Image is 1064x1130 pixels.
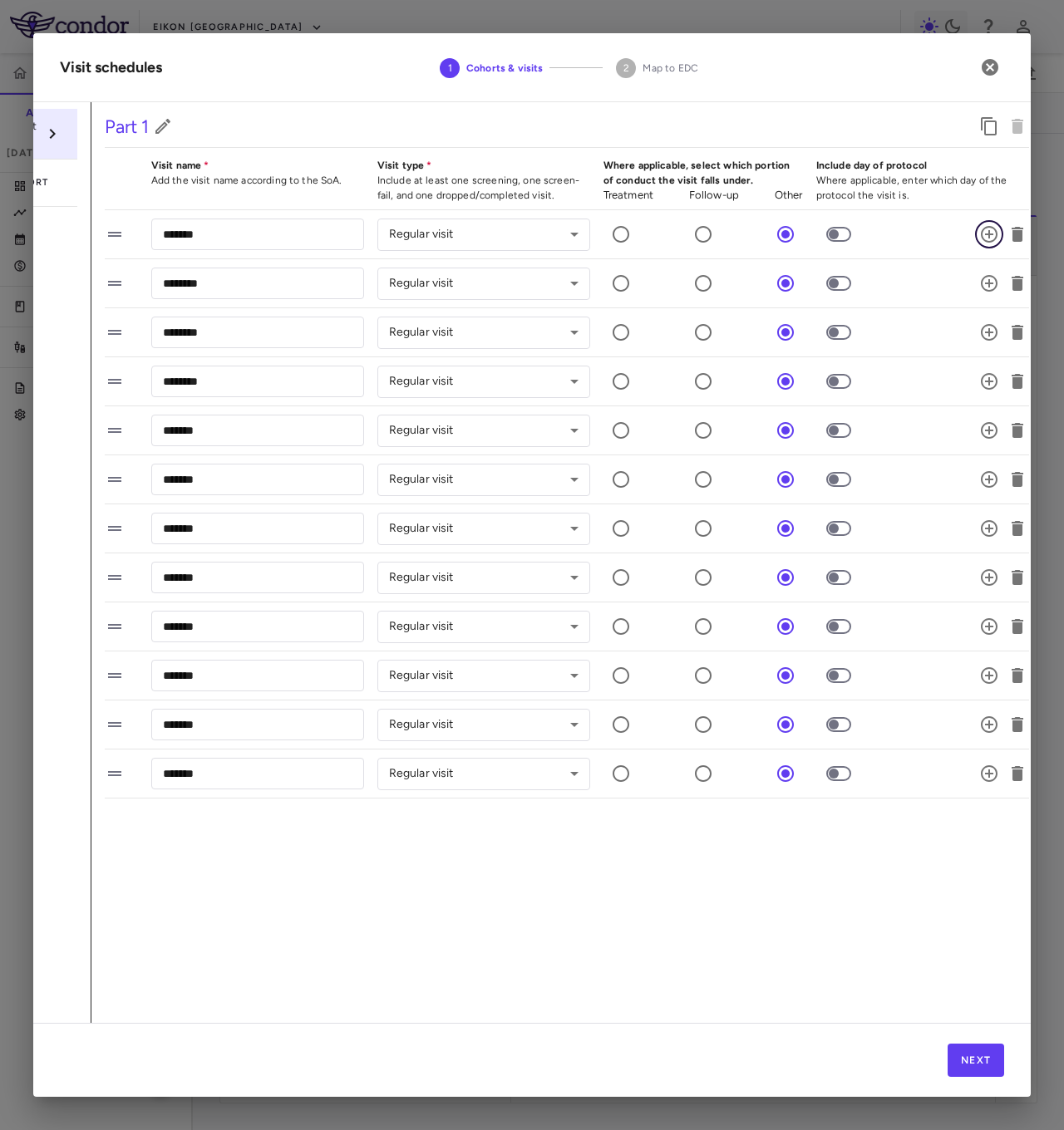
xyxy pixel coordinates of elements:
[377,513,590,545] div: Regular visit
[377,660,590,692] div: Regular visit
[377,415,590,447] div: Regular visit
[377,219,590,251] div: Regular visit
[689,188,739,203] p: Follow-up
[603,188,653,203] p: Treatment
[377,317,590,349] div: Regular visit
[816,158,1029,173] p: Include day of protocol
[603,158,803,188] p: Where applicable, select which portion of conduct the visit falls under.
[377,158,590,173] p: Visit type
[377,464,590,496] div: Regular visit
[151,174,342,186] span: Add the visit name according to the SoA.
[775,188,803,203] p: Other
[60,56,162,79] div: Visit schedules
[105,113,149,140] h5: Part 1
[151,158,364,173] p: Visit name
[466,61,543,76] span: Cohorts & visits
[948,1044,1004,1077] button: Next
[377,268,590,300] div: Regular visit
[377,174,579,201] span: Include at least one screening, one screen-fail, and one dropped/completed visit.
[377,709,590,741] div: Regular visit
[816,174,1007,201] span: Where applicable, enter which day of the protocol the visit is.
[426,38,556,98] button: Cohorts & visits
[448,62,452,74] text: 1
[377,611,590,643] div: Regular visit
[377,366,590,398] div: Regular visit
[377,562,590,594] div: Regular visit
[377,758,590,790] div: Regular visit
